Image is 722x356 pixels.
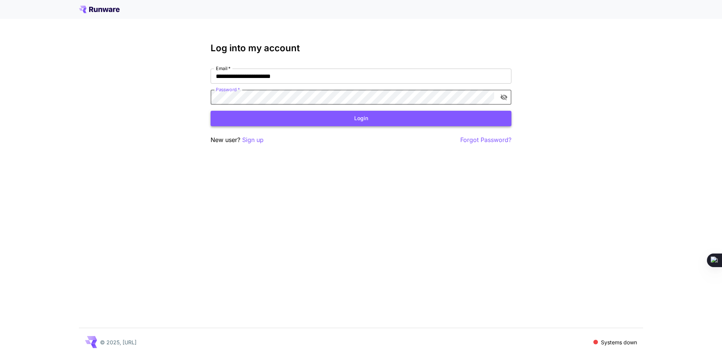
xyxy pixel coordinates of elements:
[211,43,511,53] h3: Log into my account
[211,111,511,126] button: Login
[211,135,264,145] p: New user?
[460,135,511,145] button: Forgot Password?
[216,65,231,72] label: Email
[100,338,137,346] p: © 2025, [URL]
[497,90,511,104] button: toggle password visibility
[601,338,637,346] p: Systems down
[242,135,264,145] button: Sign up
[216,86,240,93] label: Password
